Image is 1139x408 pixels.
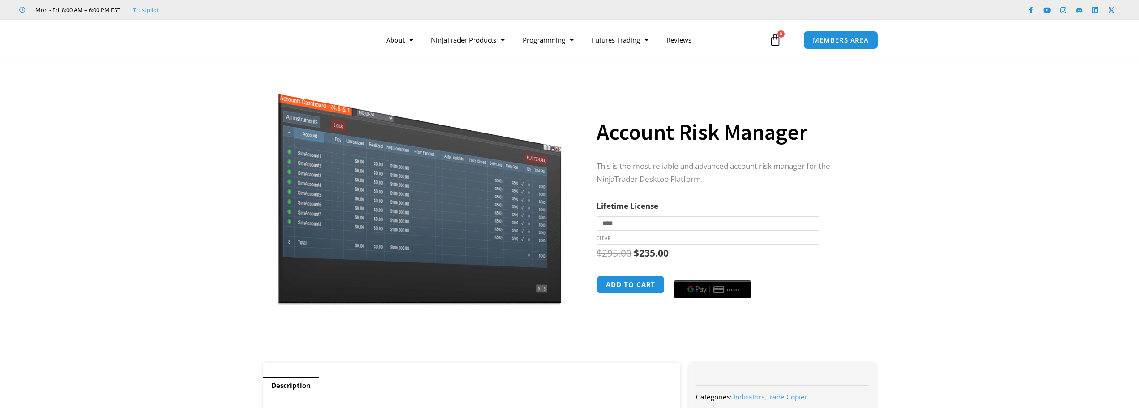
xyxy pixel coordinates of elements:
bdi: 235.00 [634,247,669,259]
a: Trade Copier [766,392,807,401]
span: MEMBERS AREA [813,37,869,43]
iframe: Secure payment input frame [672,274,753,275]
a: 0 [755,27,795,53]
span: 0 [777,30,785,38]
a: Trustpilot [133,4,159,15]
nav: Menu [377,30,767,50]
img: Screenshot 2024-08-26 15462845454 [276,75,563,305]
label: Lifetime License [597,201,658,211]
a: Reviews [657,30,700,50]
button: Add to cart [597,275,665,294]
bdi: 295.00 [597,247,631,259]
span: Categories: [696,392,732,401]
a: MEMBERS AREA [803,31,878,49]
span: $ [634,247,639,259]
a: About [377,30,422,50]
p: This is the most reliable and advanced account risk manager for the NinjaTrader Desktop Platform. [597,160,858,186]
a: NinjaTrader Products [422,30,514,50]
a: Indicators [734,392,764,401]
a: Programming [514,30,583,50]
text: •••••• [727,287,741,293]
span: , [734,392,807,401]
h1: Account Risk Manager [597,116,858,148]
img: LogoAI | Affordable Indicators – NinjaTrader [249,24,345,56]
button: Buy with GPay [674,280,751,298]
span: $ [597,247,602,259]
a: Futures Trading [583,30,657,50]
span: Mon - Fri: 8:00 AM – 6:00 PM EST [33,4,120,15]
a: Description [263,377,319,394]
a: Clear options [597,235,610,241]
